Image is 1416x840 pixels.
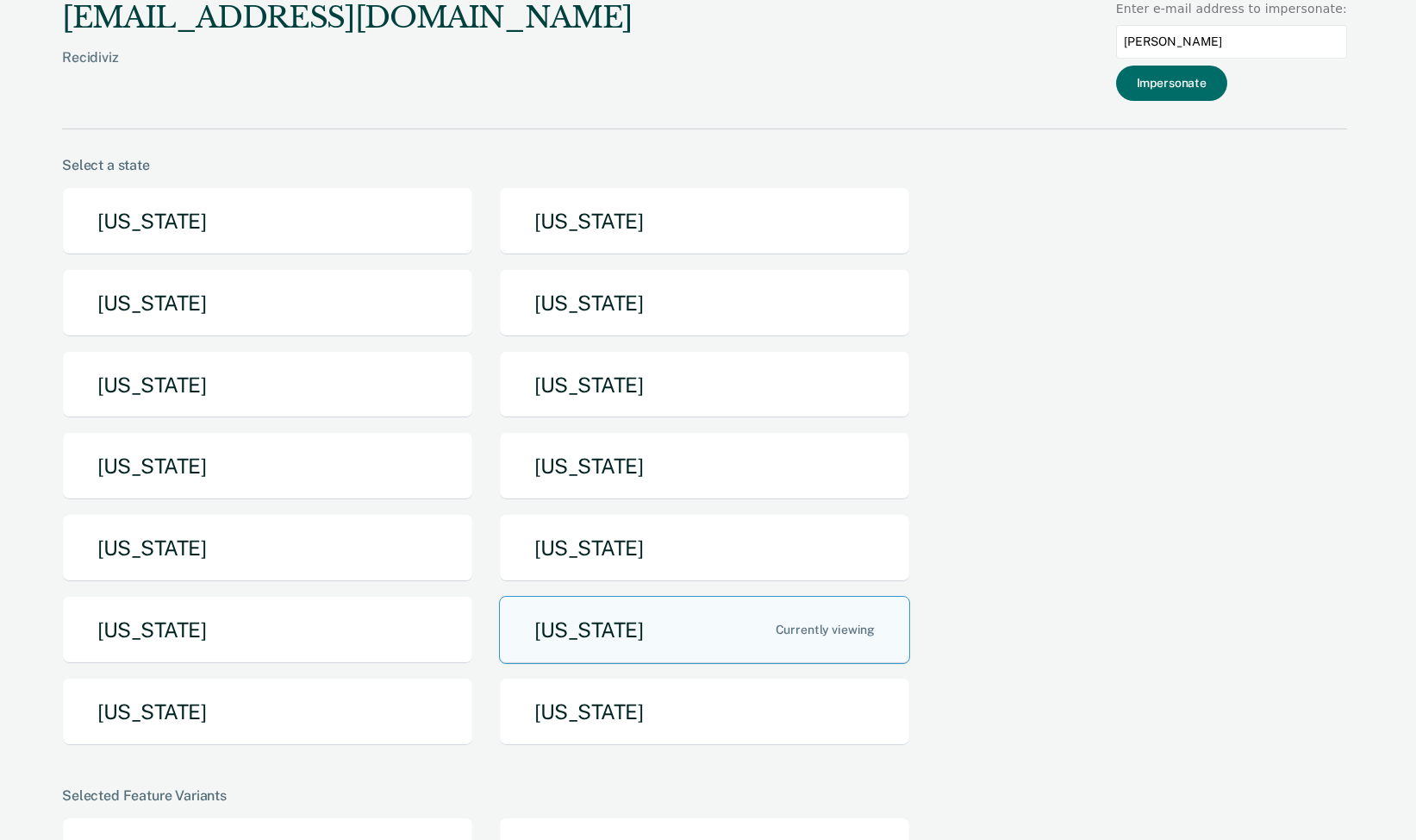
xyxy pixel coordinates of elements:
button: [US_STATE] [499,596,910,664]
button: [US_STATE] [499,432,910,500]
button: [US_STATE] [62,514,473,582]
button: Impersonate [1116,66,1227,101]
div: Selected Feature Variants [62,787,1347,804]
button: [US_STATE] [499,351,910,419]
button: [US_STATE] [499,678,910,746]
button: [US_STATE] [62,678,473,746]
button: [US_STATE] [499,269,910,337]
button: [US_STATE] [62,432,473,500]
button: [US_STATE] [62,187,473,255]
button: [US_STATE] [62,596,473,664]
button: [US_STATE] [62,269,473,337]
button: [US_STATE] [499,187,910,255]
input: Enter an email to impersonate... [1116,25,1347,59]
button: [US_STATE] [499,514,910,582]
div: Recidiviz [62,49,633,93]
div: Select a state [62,157,1347,173]
button: [US_STATE] [62,351,473,419]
